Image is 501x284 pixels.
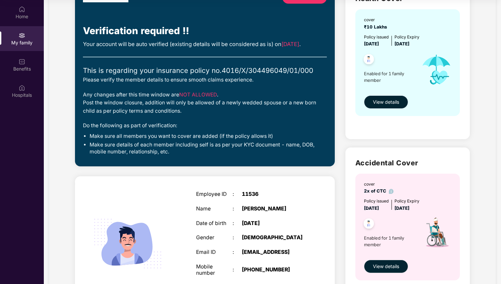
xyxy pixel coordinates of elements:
div: cover [364,181,394,187]
span: ₹10 Lakhs [364,24,390,29]
div: cover [364,17,390,23]
div: : [233,235,242,241]
span: [DATE] [364,41,379,46]
div: : [233,206,242,212]
span: View details [373,263,399,270]
div: [DATE] [242,220,306,227]
div: Policy issued [364,198,389,204]
img: svg+xml;base64,PHN2ZyB4bWxucz0iaHR0cDovL3d3dy53My5vcmcvMjAwMC9zdmciIHdpZHRoPSI0OC45NDMiIGhlaWdodD... [361,52,377,68]
div: [PHONE_NUMBER] [242,267,306,273]
li: Make sure details of each member including self is as per your KYC document - name, DOB, mobile n... [90,142,327,155]
div: Your account will be auto verified (existing details will be considered as is) on . [83,40,327,49]
div: Any changes after this time window are . Post the window closure, addition will only be allowed o... [83,91,327,115]
div: [DEMOGRAPHIC_DATA] [242,235,306,241]
div: Mobile number [196,264,233,276]
li: Make sure all members you want to cover are added (if the policy allows it) [90,133,327,140]
div: [EMAIL_ADDRESS] [242,249,306,256]
div: Please verify the member details to ensure smooth claims experience. [83,76,327,84]
button: View details [364,95,408,109]
span: [DATE] [394,41,409,46]
div: Policy Expiry [394,34,419,40]
span: NOT ALLOWED [179,91,217,98]
div: Email ID [196,249,233,256]
img: icon [416,47,457,92]
img: info [389,189,394,194]
span: 2x of CTC [364,188,394,194]
div: : [233,267,242,273]
div: Do the following as part of verification: [83,122,327,130]
span: [DATE] [281,41,299,47]
div: Gender [196,235,233,241]
img: svg+xml;base64,PHN2ZyBpZD0iQmVuZWZpdHMiIHhtbG5zPSJodHRwOi8vd3d3LnczLm9yZy8yMDAwL3N2ZyIgd2lkdGg9Ij... [19,58,25,65]
div: Verification required !! [83,24,327,38]
h2: Accidental Cover [355,157,460,168]
div: [PERSON_NAME] [242,206,306,212]
img: svg+xml;base64,PHN2ZyBpZD0iSG9zcGl0YWxzIiB4bWxucz0iaHR0cDovL3d3dy53My5vcmcvMjAwMC9zdmciIHdpZHRoPS... [19,85,25,91]
span: [DATE] [394,205,409,211]
div: Policy Expiry [394,198,419,204]
div: Policy issued [364,34,389,40]
div: This is regarding your insurance policy no. 4016/X/304496049/01/000 [83,65,327,76]
div: Employee ID [196,191,233,198]
img: svg+xml;base64,PHN2ZyB4bWxucz0iaHR0cDovL3d3dy53My5vcmcvMjAwMC9zdmciIHdpZHRoPSI0OC45NDMiIGhlaWdodD... [361,216,377,233]
div: Name [196,206,233,212]
span: Enabled for 1 family member [364,70,416,84]
span: Enabled for 1 family member [364,235,416,248]
img: icon [416,212,457,256]
div: : [233,191,242,198]
div: : [233,220,242,227]
span: [DATE] [364,205,379,211]
div: 11536 [242,191,306,198]
span: View details [373,98,399,106]
div: : [233,249,242,256]
div: Date of birth [196,220,233,227]
img: svg+xml;base64,PHN2ZyB3aWR0aD0iMjAiIGhlaWdodD0iMjAiIHZpZXdCb3g9IjAgMCAyMCAyMCIgZmlsbD0ibm9uZSIgeG... [19,32,25,39]
button: View details [364,260,408,273]
img: svg+xml;base64,PHN2ZyBpZD0iSG9tZSIgeG1sbnM9Imh0dHA6Ly93d3cudzMub3JnLzIwMDAvc3ZnIiB3aWR0aD0iMjAiIG... [19,6,25,13]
